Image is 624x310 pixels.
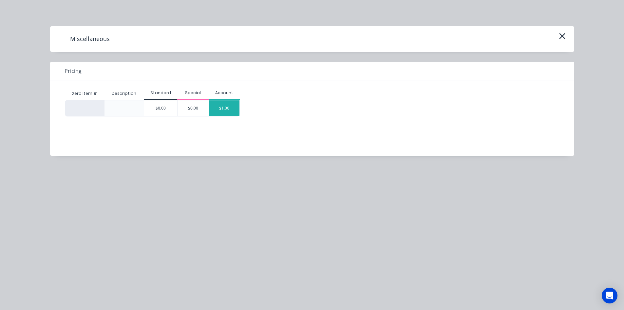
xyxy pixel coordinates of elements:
div: Description [106,85,142,102]
div: Open Intercom Messenger [602,288,617,303]
div: Xero Item # [65,87,104,100]
div: Account [209,90,240,96]
span: Pricing [65,67,82,75]
div: Special [177,90,209,96]
h4: Miscellaneous [60,33,120,45]
div: Standard [144,90,177,96]
div: $1.00 [209,100,240,116]
div: $0.00 [178,100,209,116]
div: $0.00 [144,100,177,116]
